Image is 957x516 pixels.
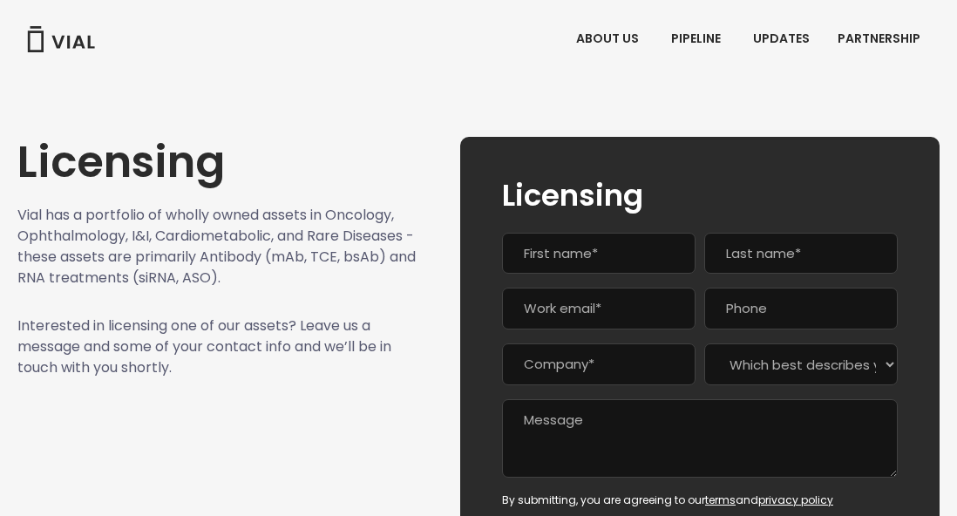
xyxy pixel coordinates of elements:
a: terms [705,492,736,507]
a: PIPELINEMenu Toggle [657,24,738,54]
p: Vial has a portfolio of wholly owned assets in Oncology, Ophthalmology, I&I, Cardiometabolic, and... [17,205,417,289]
input: Company* [502,343,696,385]
img: Vial Logo [26,26,96,52]
input: Phone [704,288,898,329]
a: UPDATES [739,24,823,54]
div: By submitting, you are agreeing to our and [502,492,898,508]
a: privacy policy [758,492,833,507]
input: Last name* [704,233,898,275]
a: ABOUT USMenu Toggle [562,24,656,54]
input: First name* [502,233,696,275]
a: PARTNERSHIPMenu Toggle [824,24,939,54]
h1: Licensing [17,137,417,187]
p: Interested in licensing one of our assets? Leave us a message and some of your contact info and w... [17,316,417,378]
h2: Licensing [502,179,898,212]
input: Work email* [502,288,696,329]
